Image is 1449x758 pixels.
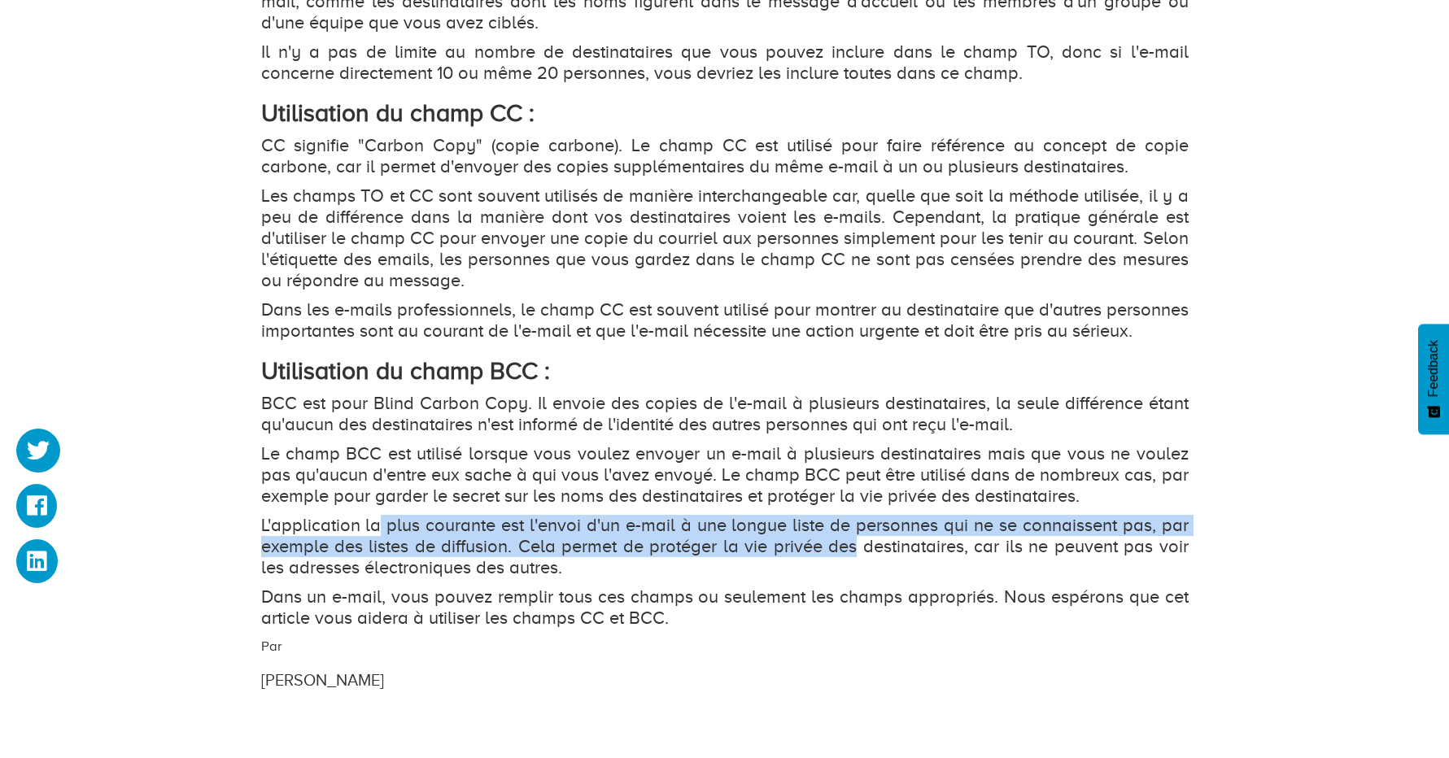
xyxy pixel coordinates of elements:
p: CC signifie "Carbon Copy" (copie carbone). Le champ CC est utilisé pour faire référence au concep... [261,135,1189,177]
h3: [PERSON_NAME] [261,671,1030,689]
div: Par [249,637,1042,692]
p: Dans un e-mail, vous pouvez remplir tous ces champs ou seulement les champs appropriés. Nous espé... [261,586,1189,629]
strong: Utilisation du champ CC : [261,99,535,127]
button: Feedback - Afficher l’enquête [1418,324,1449,434]
span: Feedback [1426,340,1441,397]
strong: Utilisation du champ BCC : [261,357,550,385]
p: L'application la plus courante est l'envoi d'un e-mail à une longue liste de personnes qui ne se ... [261,515,1189,578]
p: Il n'y a pas de limite au nombre de destinataires que vous pouvez inclure dans le champ TO, donc ... [261,41,1189,84]
p: Dans les e-mails professionnels, le champ CC est souvent utilisé pour montrer au destinataire que... [261,299,1189,342]
p: Les champs TO et CC sont souvent utilisés de manière interchangeable car, quelle que soit la méth... [261,185,1189,291]
p: BCC est pour Blind Carbon Copy. Il envoie des copies de l'e-mail à plusieurs destinataires, la se... [261,393,1189,435]
p: Le champ BCC est utilisé lorsque vous voulez envoyer un e-mail à plusieurs destinataires mais que... [261,443,1189,507]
